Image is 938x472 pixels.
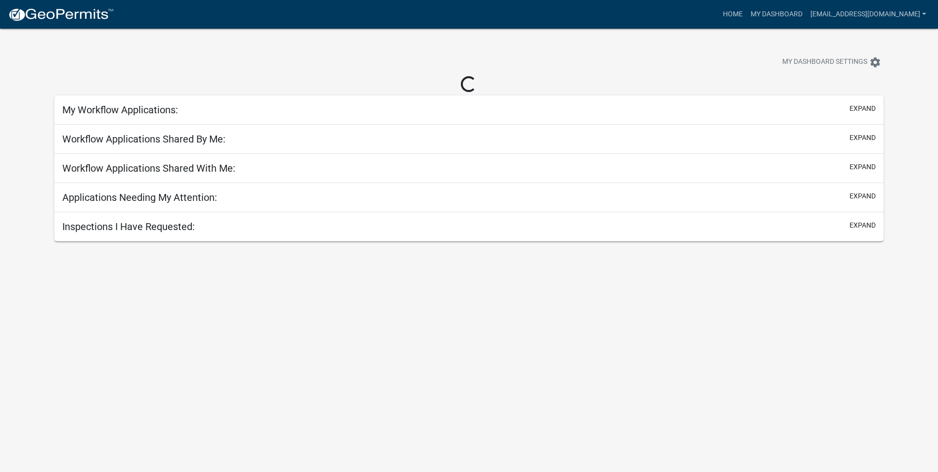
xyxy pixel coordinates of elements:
[62,162,235,174] h5: Workflow Applications Shared With Me:
[849,103,876,114] button: expand
[774,52,889,72] button: My Dashboard Settingssettings
[719,5,747,24] a: Home
[849,191,876,201] button: expand
[869,56,881,68] i: settings
[849,162,876,172] button: expand
[849,220,876,231] button: expand
[62,133,225,145] h5: Workflow Applications Shared By Me:
[806,5,930,24] a: [EMAIL_ADDRESS][DOMAIN_NAME]
[62,191,217,203] h5: Applications Needing My Attention:
[62,104,178,116] h5: My Workflow Applications:
[849,133,876,143] button: expand
[62,221,195,233] h5: Inspections I Have Requested:
[782,56,867,68] span: My Dashboard Settings
[747,5,806,24] a: My Dashboard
